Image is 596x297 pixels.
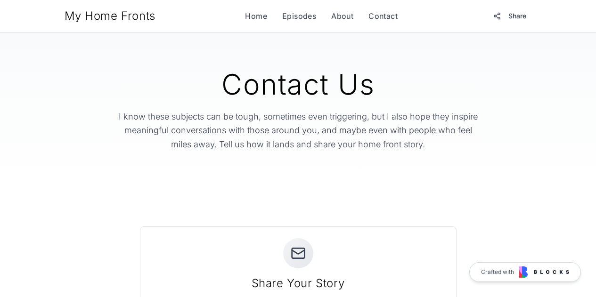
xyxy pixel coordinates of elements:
a: About [331,10,353,22]
span: Crafted with [481,268,514,276]
a: Episodes [282,10,316,22]
a: Contact [368,10,398,22]
a: Home [245,10,267,22]
span: Share [508,11,526,21]
div: Share Your Story [152,276,445,291]
p: I know these subjects can be tough, sometimes even triggering, but I also hope they inspire meani... [117,110,479,151]
button: Share [488,8,532,24]
h1: Contact Us [87,70,509,98]
img: Blocks [519,266,569,278]
a: My Home Fronts [65,8,155,24]
a: Crafted with [469,262,581,282]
